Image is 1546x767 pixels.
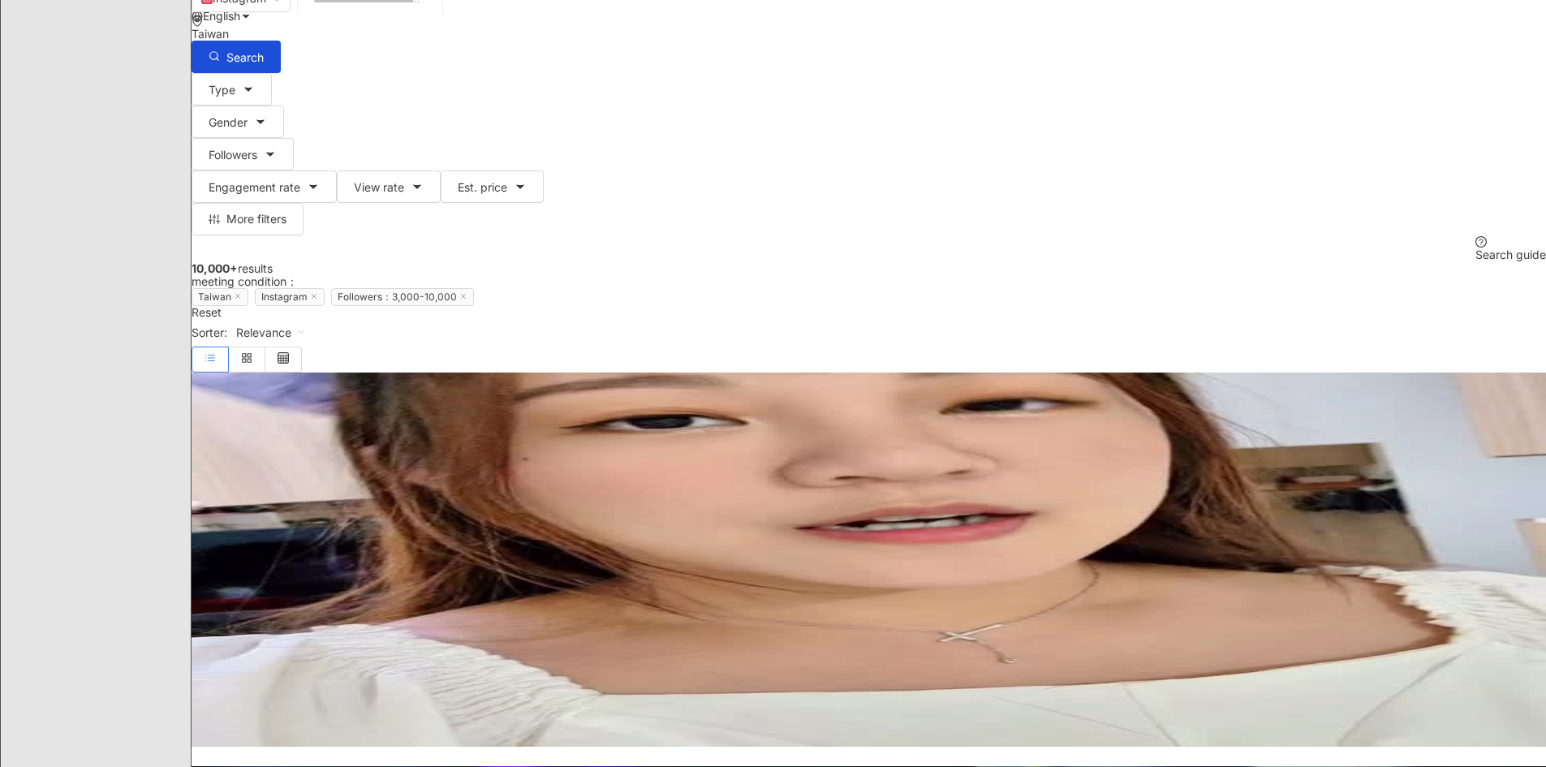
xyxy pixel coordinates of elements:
span: Type [209,84,235,97]
span: Gender [209,116,248,129]
span: Followers [209,149,257,162]
div: Sorter: [192,319,1546,347]
div: results [192,262,1546,275]
span: More filters [226,213,286,226]
span: 10,000+ [192,261,238,275]
span: Instagram [255,288,325,306]
button: View rate [337,170,441,203]
button: Engagement rate [192,170,337,203]
button: Est. price [441,170,544,203]
button: Followers [192,138,294,170]
span: Followers：3,000-10,000 [331,288,474,306]
div: Taiwan [192,28,1546,41]
img: post-image [192,373,1546,747]
span: View rate [354,181,404,194]
button: Type [192,73,272,106]
span: Relevance [236,320,306,346]
a: KOL AvatarYJ蘇郁喬（[PERSON_NAME]）蘇郁喬YJ蘇郁喬FeelBeInfluencer type：Taiwan Travel·Family Travel·Parenting... [192,373,1546,747]
span: meeting condition ： [192,274,298,288]
button: Search [192,41,281,73]
span: Engagement rate [209,181,300,194]
div: Search guide [1475,248,1546,261]
button: Gender [192,106,284,138]
span: Search [226,51,264,64]
button: More filters [192,203,304,235]
span: Taiwan [192,288,248,306]
span: question-circle [1475,236,1487,248]
span: environment [192,15,203,27]
span: Est. price [458,181,507,194]
div: Reset [192,306,1546,319]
